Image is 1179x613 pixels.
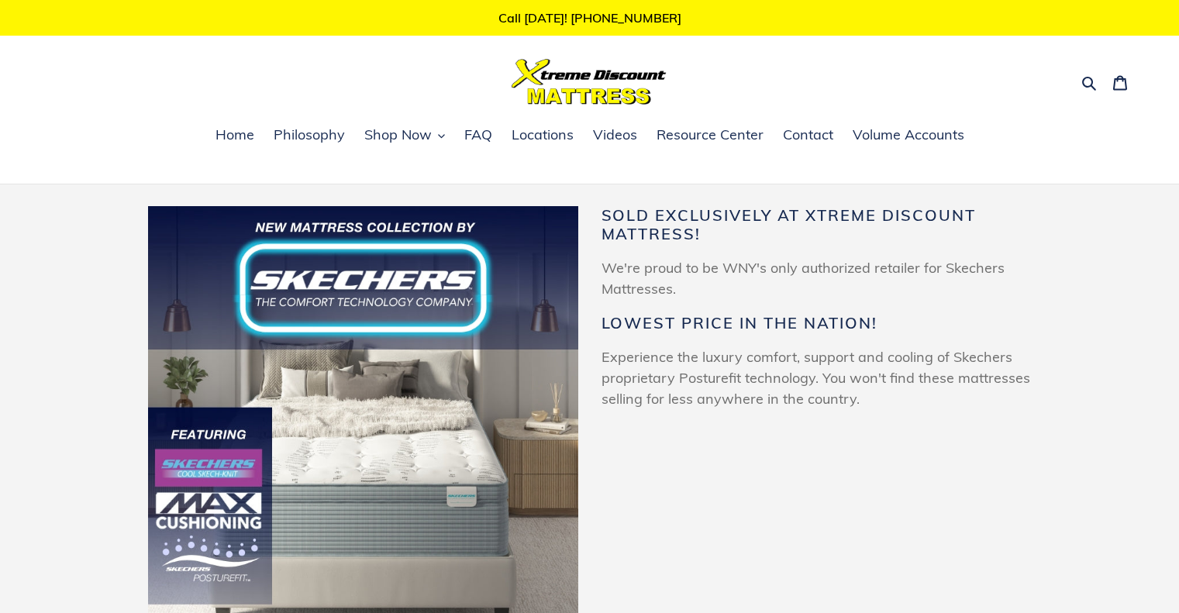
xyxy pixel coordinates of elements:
a: Locations [504,124,581,147]
span: FAQ [464,126,492,144]
a: Videos [585,124,645,147]
h2: Lowest Price in the Nation! [602,314,1032,332]
a: Home [208,124,262,147]
span: Shop Now [364,126,432,144]
span: Resource Center [657,126,764,144]
span: Locations [512,126,574,144]
img: Xtreme Discount Mattress [512,59,667,105]
span: Contact [783,126,833,144]
a: FAQ [457,124,500,147]
span: Philosophy [274,126,345,144]
span: We're proud to be WNY's only authorized retailer for Skechers Mattresses. [602,259,1005,298]
a: Philosophy [266,124,353,147]
span: Home [215,126,254,144]
a: Contact [775,124,841,147]
a: Resource Center [649,124,771,147]
span: Videos [593,126,637,144]
a: Volume Accounts [845,124,972,147]
span: Volume Accounts [853,126,964,144]
button: Shop Now [357,124,453,147]
span: Experience the luxury comfort, support and cooling of Skechers proprietary Posturefit technology.... [602,348,1030,408]
h2: Sold Exclusively at Xtreme Discount Mattress! [602,206,1032,243]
